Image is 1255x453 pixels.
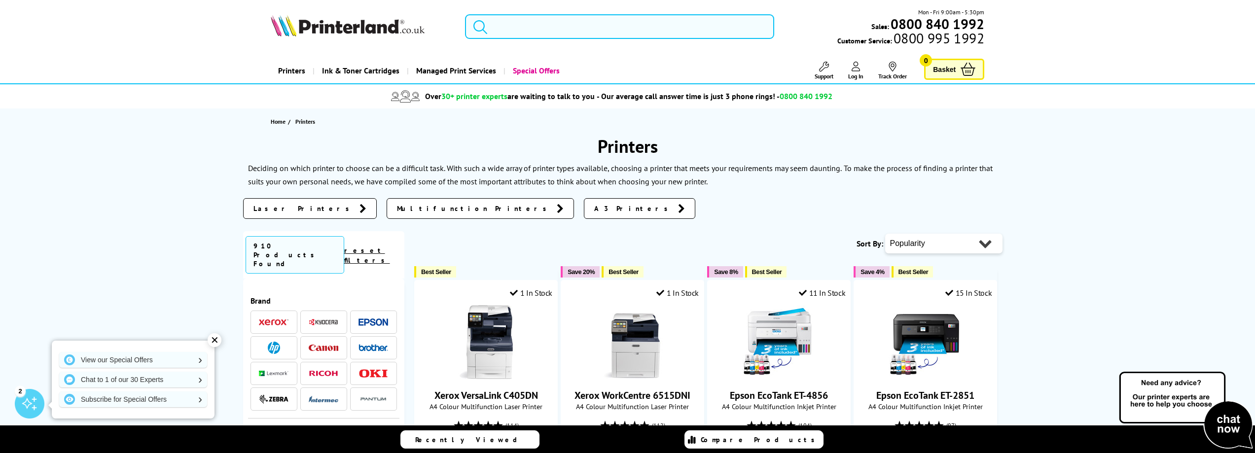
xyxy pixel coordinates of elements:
[742,371,816,381] a: Epson EcoTank ET-4856
[15,385,26,396] div: 2
[309,342,338,354] a: Canon
[568,268,595,276] span: Save 20%
[597,91,832,101] span: - Our average call answer time is just 3 phone rings! -
[359,393,388,405] img: Pantum
[859,402,992,411] span: A4 Colour Multifunction Inkjet Printer
[652,416,665,435] span: (112)
[596,305,670,379] img: Xerox WorkCentre 6515DNI
[259,371,288,377] img: Lexmark
[359,318,388,326] img: Epson
[752,268,782,276] span: Best Seller
[243,198,377,219] a: Laser Printers
[876,389,974,402] a: Epson EcoTank ET-2851
[259,393,288,405] a: Zebra
[359,342,388,354] a: Brother
[889,19,984,29] a: 0800 840 1992
[425,91,595,101] span: Over are waiting to talk to you
[295,118,315,125] span: Printers
[253,204,355,213] span: Laser Printers
[407,58,503,83] a: Managed Print Services
[309,396,338,403] img: Intermec
[59,391,207,407] a: Subscribe for Special Offers
[309,371,338,376] img: Ricoh
[871,22,889,31] span: Sales:
[387,198,574,219] a: Multifunction Printers
[857,239,883,248] span: Sort By:
[449,371,523,381] a: Xerox VersaLink C405DN
[322,58,399,83] span: Ink & Toner Cartridges
[730,389,828,402] a: Epson EcoTank ET-4856
[309,316,338,328] a: Kyocera
[701,435,820,444] span: Compare Products
[414,266,456,278] button: Best Seller
[271,15,425,36] img: Printerland Logo
[259,367,288,380] a: Lexmark
[246,236,344,274] span: 910 Products Found
[434,389,538,402] a: Xerox VersaLink C405DN
[309,393,338,405] a: Intermec
[271,58,313,83] a: Printers
[1117,370,1255,451] img: Open Live Chat window
[889,371,963,381] a: Epson EcoTank ET-2851
[441,91,507,101] span: 30+ printer experts
[313,58,407,83] a: Ink & Toner Cartridges
[259,342,288,354] a: HP
[248,163,842,173] p: Deciding on which printer to choose can be a difficult task. With such a wide array of printer ty...
[933,63,956,76] span: Basket
[920,54,932,67] span: 0
[892,266,933,278] button: Best Seller
[208,333,221,347] div: ✕
[924,59,984,80] a: Basket 0
[309,345,338,351] img: Canon
[400,430,539,449] a: Recently Viewed
[815,72,833,80] span: Support
[309,367,338,380] a: Ricoh
[359,369,388,378] img: OKI
[745,266,787,278] button: Best Seller
[561,266,600,278] button: Save 20%
[918,7,984,17] span: Mon - Fri 9:00am - 5:30pm
[344,246,390,265] a: reset filters
[891,15,984,33] b: 0800 840 1992
[574,389,690,402] a: Xerox WorkCentre 6515DNI
[397,204,552,213] span: Multifunction Printers
[848,62,863,80] a: Log In
[271,116,288,127] a: Home
[420,402,552,411] span: A4 Colour Multifunction Laser Printer
[878,62,907,80] a: Track Order
[59,352,207,368] a: View our Special Offers
[594,204,673,213] span: A3 Printers
[271,15,453,38] a: Printerland Logo
[309,318,338,326] img: Kyocera
[892,34,984,43] span: 0800 995 1992
[861,268,884,276] span: Save 4%
[799,288,845,298] div: 11 In Stock
[815,62,833,80] a: Support
[510,288,552,298] div: 1 In Stock
[707,266,743,278] button: Save 8%
[889,305,963,379] img: Epson EcoTank ET-2851
[898,268,929,276] span: Best Seller
[945,288,992,298] div: 15 In Stock
[359,316,388,328] a: Epson
[602,266,644,278] button: Best Seller
[259,394,288,404] img: Zebra
[848,72,863,80] span: Log In
[505,416,519,435] span: (114)
[449,305,523,379] img: Xerox VersaLink C405DN
[713,402,845,411] span: A4 Colour Multifunction Inkjet Printer
[798,416,812,435] span: (104)
[566,402,699,411] span: A4 Colour Multifunction Laser Printer
[837,34,984,45] span: Customer Service:
[259,319,288,326] img: Xerox
[268,342,280,354] img: HP
[854,266,889,278] button: Save 4%
[503,58,567,83] a: Special Offers
[359,367,388,380] a: OKI
[359,344,388,351] img: Brother
[609,268,639,276] span: Best Seller
[248,163,993,186] p: To make the process of finding a printer that suits your own personal needs, we have compiled som...
[780,91,832,101] span: 0800 840 1992
[251,296,397,306] div: Brand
